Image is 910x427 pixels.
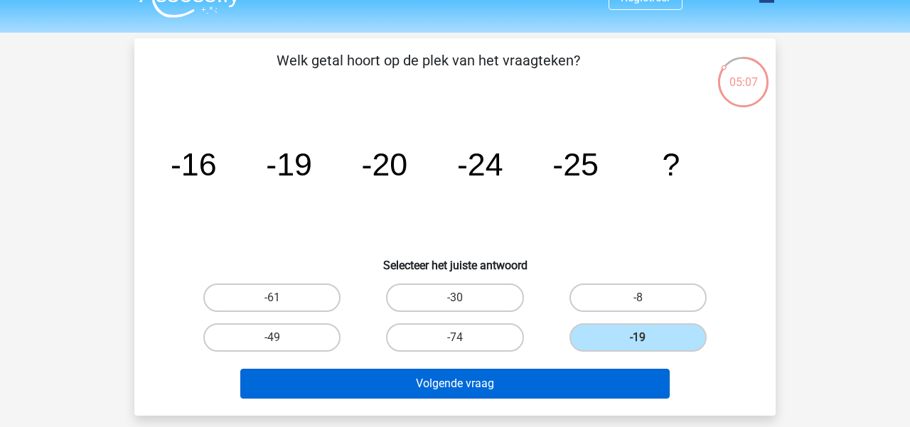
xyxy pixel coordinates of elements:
tspan: -19 [266,146,312,182]
label: -19 [569,323,707,352]
button: Volgende vraag [240,369,670,399]
label: -74 [386,323,523,352]
div: 05:07 [717,55,770,91]
label: -8 [569,283,707,312]
label: -61 [203,283,341,312]
p: Welk getal hoort op de plek van het vraagteken? [157,50,700,92]
h6: Selecteer het juiste antwoord [157,247,753,272]
tspan: -20 [362,146,408,182]
tspan: -25 [552,146,599,182]
tspan: ? [662,146,680,182]
tspan: -24 [457,146,503,182]
label: -49 [203,323,341,352]
tspan: -16 [171,146,217,182]
label: -30 [386,283,523,312]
